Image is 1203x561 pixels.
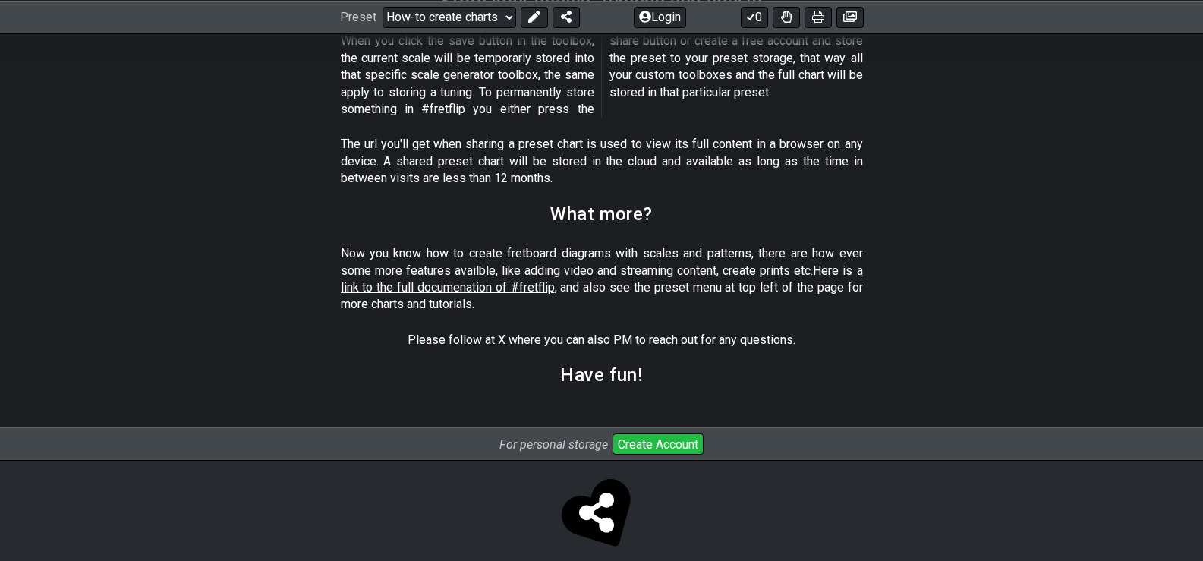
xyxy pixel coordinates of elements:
button: Login [634,6,686,27]
h2: What more? [550,206,653,222]
span: Here is a link to the full documenation of #fretflip [341,263,863,295]
p: When you click the save button in the toolbox, the current scale will be temporarly stored into t... [341,33,863,118]
button: Edit Preset [521,6,548,27]
button: Create image [836,6,864,27]
button: 0 [741,6,768,27]
button: Toggle Dexterity for all fretkits [773,6,800,27]
h2: Have fun! [560,367,642,383]
button: Share Preset [553,6,580,27]
i: For personal storage [499,437,608,452]
select: Preset [383,6,516,27]
span: Click to store and share! [565,481,638,554]
span: Preset [340,10,376,24]
button: Create Account [613,433,704,455]
p: Now you know how to create fretboard diagrams with scales and patterns, there are how ever some m... [341,245,863,314]
p: The url you'll get when sharing a preset chart is used to view its full content in a browser on a... [341,136,863,187]
button: Print [805,6,832,27]
p: Please follow at X where you can also PM to reach out for any questions. [408,332,795,348]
